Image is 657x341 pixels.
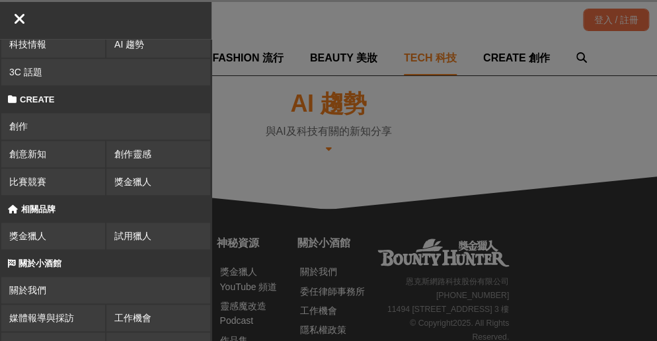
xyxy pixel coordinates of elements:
span: 關於小酒館 [19,258,61,268]
div: 創意新知 [9,141,97,167]
a: 創作 [1,113,210,139]
div: 科技情報 [9,31,97,57]
a: 科技情報 [1,31,105,57]
a: 媒體報導與採訪 [1,305,105,331]
span: 試用獵人 [114,231,151,241]
a: 創意新知 [1,141,105,167]
div: AI 趨勢 [114,31,202,57]
div: 比賽競賽 [9,169,97,195]
a: 試用獵人 [106,223,210,249]
a: 獎金獵人 [1,223,105,249]
span: 獎金獵人 [9,231,46,241]
span: CREATE [20,95,54,104]
span: 創作 [9,121,28,132]
span: 工作機會 [114,313,151,323]
span: 相關品牌 [21,204,56,214]
a: 獎金獵人 [106,169,210,195]
a: AI 趨勢 [106,31,210,57]
a: 比賽競賽 [1,169,105,195]
a: 工作機會 [106,305,210,331]
a: 3C 話題 [1,59,210,85]
div: 創作靈感 [114,141,202,167]
a: 創作靈感 [106,141,210,167]
span: 媒體報導與採訪 [9,313,74,323]
a: 關於我們 [1,277,210,303]
div: 獎金獵人 [114,169,202,195]
div: 3C 話題 [9,59,202,85]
